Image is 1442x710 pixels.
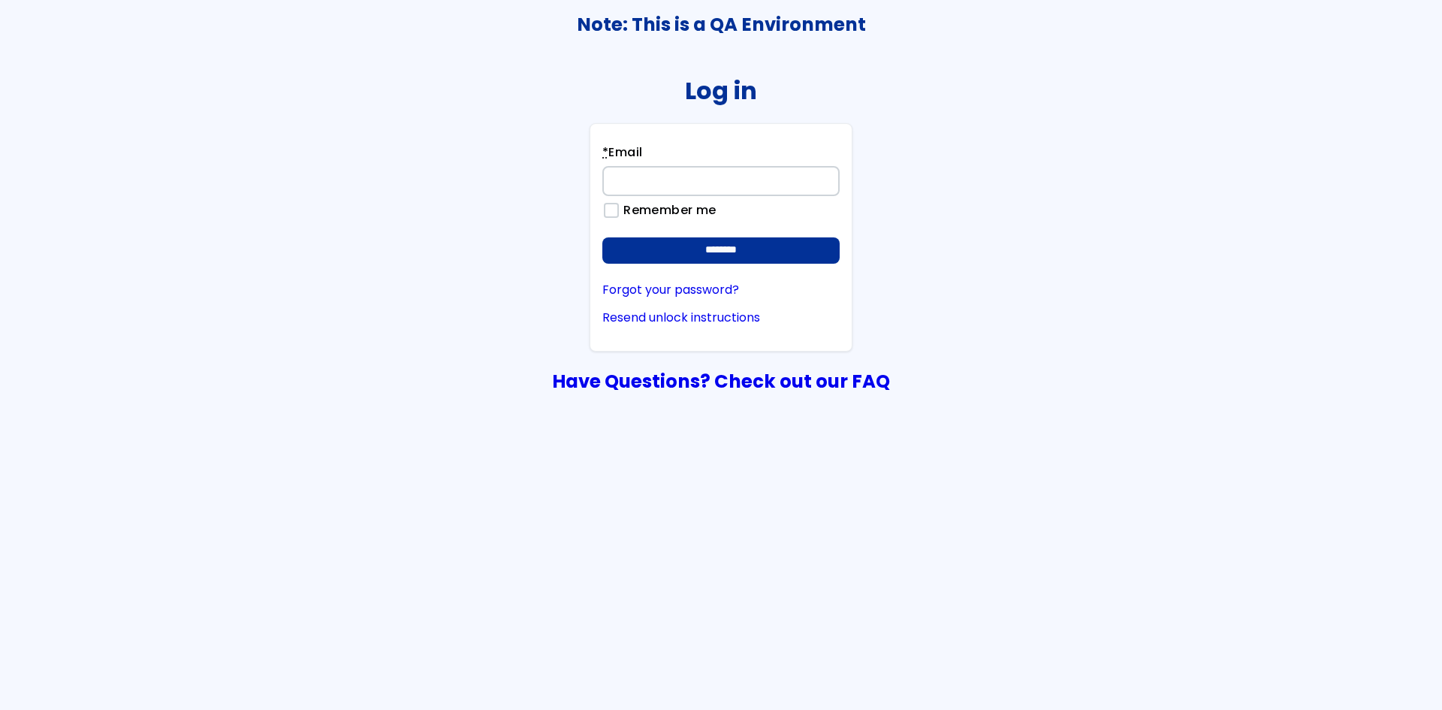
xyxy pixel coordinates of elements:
[685,77,757,104] h2: Log in
[1,14,1441,35] h3: Note: This is a QA Environment
[552,368,890,394] a: Have Questions? Check out our FAQ
[616,204,716,217] label: Remember me
[602,283,840,297] a: Forgot your password?
[602,144,642,166] label: Email
[602,144,608,161] abbr: required
[602,311,840,325] a: Resend unlock instructions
